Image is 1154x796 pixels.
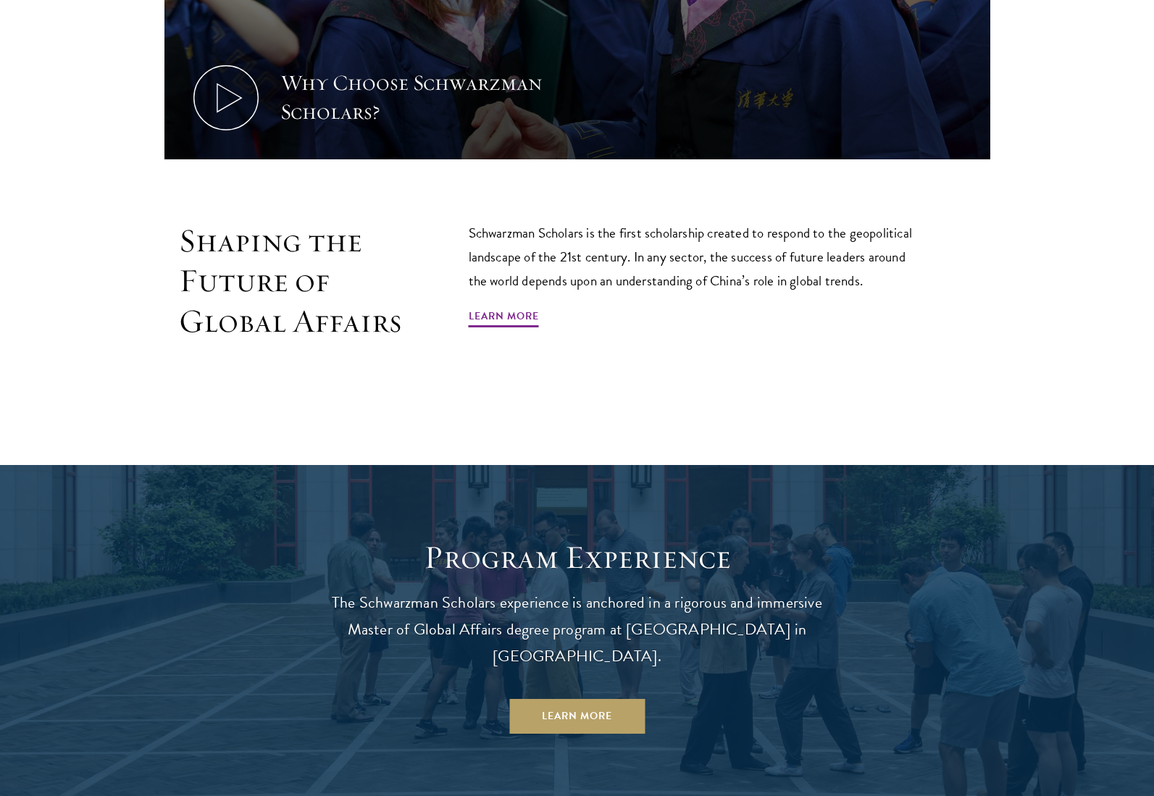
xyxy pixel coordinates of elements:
p: The Schwarzman Scholars experience is anchored in a rigorous and immersive Master of Global Affai... [317,590,838,670]
a: Learn More [469,307,539,330]
div: Why Choose Schwarzman Scholars? [280,69,548,127]
h2: Shaping the Future of Global Affairs [179,221,404,342]
a: Learn More [509,699,645,734]
h1: Program Experience [317,537,838,578]
p: Schwarzman Scholars is the first scholarship created to respond to the geopolitical landscape of ... [469,221,925,293]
